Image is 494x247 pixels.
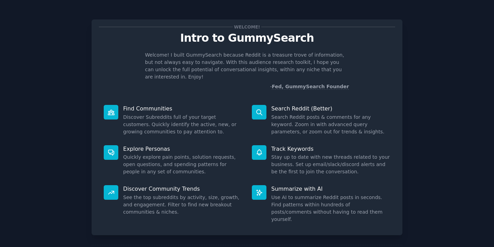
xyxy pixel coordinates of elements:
[272,84,349,90] a: Fed, GummySearch Founder
[123,145,242,153] p: Explore Personas
[271,154,390,175] dd: Stay up to date with new threads related to your business. Set up email/slack/discord alerts and ...
[123,154,242,175] dd: Quickly explore pain points, solution requests, open questions, and spending patterns for people ...
[271,105,390,112] p: Search Reddit (Better)
[99,32,395,44] p: Intro to GummySearch
[123,194,242,216] dd: See the top subreddits by activity, size, growth, and engagement. Filter to find new breakout com...
[123,105,242,112] p: Find Communities
[123,185,242,192] p: Discover Community Trends
[271,194,390,223] dd: Use AI to summarize Reddit posts in seconds. Find patterns within hundreds of posts/comments with...
[271,114,390,135] dd: Search Reddit posts & comments for any keyword. Zoom in with advanced query parameters, or zoom o...
[271,145,390,153] p: Track Keywords
[271,185,390,192] p: Summarize with AI
[233,23,261,31] span: Welcome!
[145,51,349,81] p: Welcome! I built GummySearch because Reddit is a treasure trove of information, but not always ea...
[123,114,242,135] dd: Discover Subreddits full of your target customers. Quickly identify the active, new, or growing c...
[270,83,349,90] div: -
